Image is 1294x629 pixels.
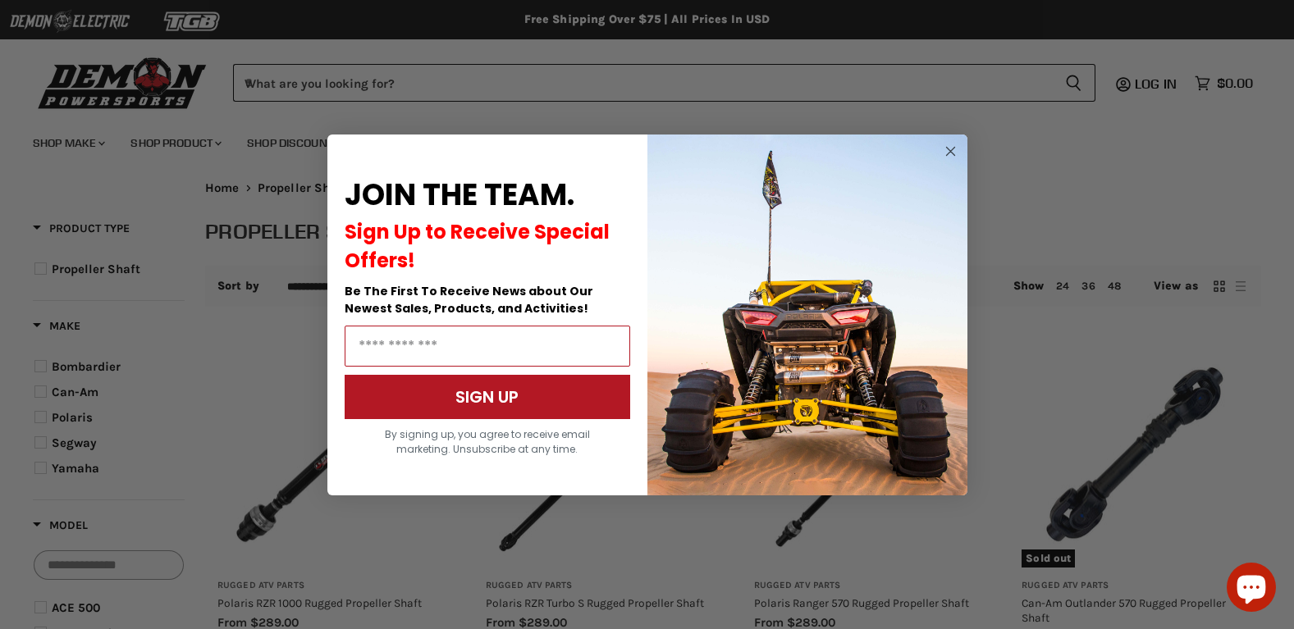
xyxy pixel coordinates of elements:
img: a9095488-b6e7-41ba-879d-588abfab540b.jpeg [647,134,967,495]
span: Be The First To Receive News about Our Newest Sales, Products, and Activities! [345,283,593,317]
span: By signing up, you agree to receive email marketing. Unsubscribe at any time. [385,427,590,456]
span: JOIN THE TEAM. [345,174,574,216]
input: Email Address [345,326,630,367]
button: Close dialog [940,141,961,162]
inbox-online-store-chat: Shopify online store chat [1222,563,1281,616]
span: Sign Up to Receive Special Offers! [345,218,610,274]
button: SIGN UP [345,375,630,419]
